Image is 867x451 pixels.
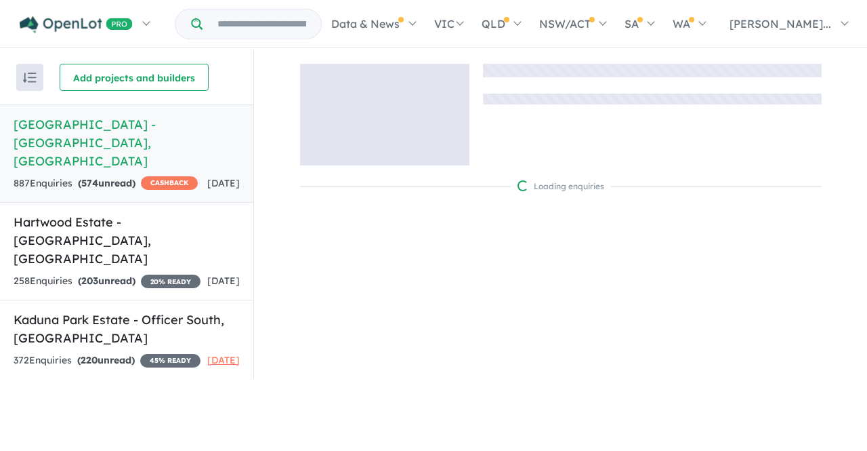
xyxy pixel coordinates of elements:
img: Openlot PRO Logo White [20,16,133,33]
span: [DATE] [207,275,240,287]
strong: ( unread) [77,354,135,366]
span: 20 % READY [141,275,200,288]
span: 574 [81,177,98,189]
span: 203 [81,275,98,287]
div: 372 Enquir ies [14,353,200,369]
h5: Hartwood Estate - [GEOGRAPHIC_DATA] , [GEOGRAPHIC_DATA] [14,213,240,268]
strong: ( unread) [78,275,135,287]
span: 45 % READY [140,354,200,368]
span: 220 [81,354,98,366]
span: CASHBACK [141,176,198,190]
img: sort.svg [23,73,37,83]
h5: [GEOGRAPHIC_DATA] - [GEOGRAPHIC_DATA] , [GEOGRAPHIC_DATA] [14,115,240,170]
span: [DATE] [207,177,240,189]
div: 258 Enquir ies [14,273,200,290]
div: 887 Enquir ies [14,176,198,192]
span: [PERSON_NAME]... [729,17,831,31]
input: Try estate name, suburb, builder or developer [205,9,318,39]
span: [DATE] [207,354,240,366]
h5: Kaduna Park Estate - Officer South , [GEOGRAPHIC_DATA] [14,311,240,347]
strong: ( unread) [78,177,135,189]
button: Add projects and builders [60,64,209,91]
div: Loading enquiries [517,180,604,193]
